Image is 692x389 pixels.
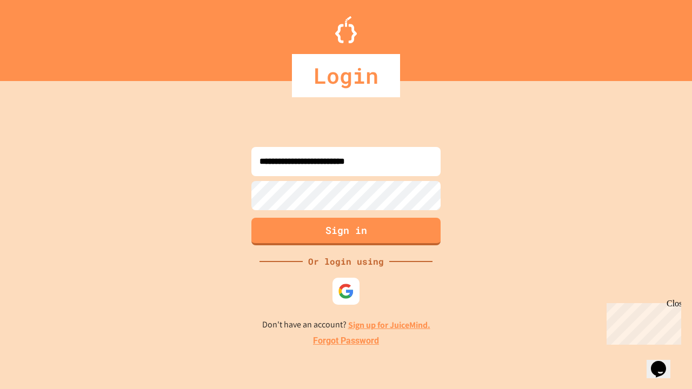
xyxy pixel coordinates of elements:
div: Login [292,54,400,97]
iframe: chat widget [647,346,681,378]
button: Sign in [251,218,441,245]
img: Logo.svg [335,16,357,43]
iframe: chat widget [602,299,681,345]
div: Chat with us now!Close [4,4,75,69]
a: Forgot Password [313,334,379,347]
img: google-icon.svg [338,283,354,299]
p: Don't have an account? [262,318,430,332]
a: Sign up for JuiceMind. [348,319,430,331]
div: Or login using [303,255,389,268]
